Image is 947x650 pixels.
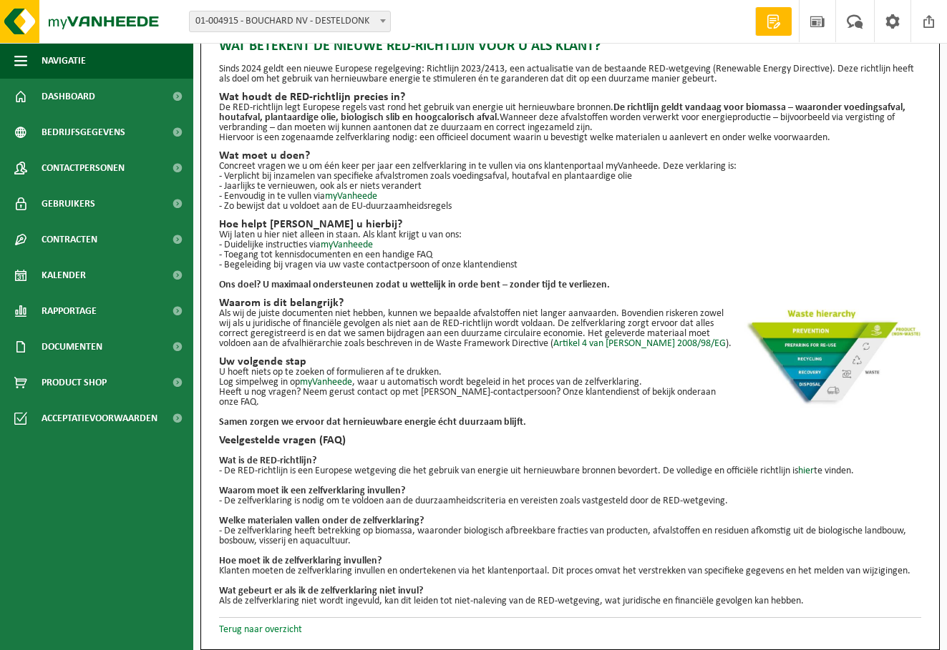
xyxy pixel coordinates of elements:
h2: Uw volgende stap [219,356,921,368]
span: Rapportage [42,293,97,329]
p: - De zelfverklaring heeft betrekking op biomassa, waaronder biologisch afbreekbare fracties van p... [219,526,921,546]
p: Heeft u nog vragen? Neem gerust contact op met [PERSON_NAME]-contactpersoon? Onze klantendienst o... [219,388,921,408]
span: Dashboard [42,79,95,114]
b: Hoe moet ik de zelfverklaring invullen? [219,556,382,566]
h2: Veelgestelde vragen (FAQ) [219,435,921,446]
p: - Zo bewijst dat u voldoet aan de EU-duurzaamheidsregels [219,202,921,212]
h2: Hoe helpt [PERSON_NAME] u hierbij? [219,219,921,230]
b: Samen zorgen we ervoor dat hernieuwbare energie écht duurzaam blijft. [219,417,526,428]
p: - De RED-richtlijn is een Europese wetgeving die het gebruik van energie uit hernieuwbare bronnen... [219,466,921,476]
h2: Waarom is dit belangrijk? [219,297,921,309]
span: 01-004915 - BOUCHARD NV - DESTELDONK [189,11,391,32]
p: U hoeft niets op te zoeken of formulieren af te drukken. Log simpelweg in op , waar u automatisch... [219,368,921,388]
b: Waarom moet ik een zelfverklaring invullen? [219,486,405,496]
span: Navigatie [42,43,86,79]
a: myVanheede [325,191,377,202]
a: myVanheede [321,240,373,250]
h2: Wat houdt de RED-richtlijn precies in? [219,92,921,103]
strong: De richtlijn geldt vandaag voor biomassa – waaronder voedingsafval, houtafval, plantaardige olie,... [219,102,905,123]
span: Acceptatievoorwaarden [42,400,157,436]
b: Wat gebeurt er als ik de zelfverklaring niet invul? [219,586,423,596]
a: myVanheede [300,377,352,388]
p: - Toegang tot kennisdocumenten en een handige FAQ [219,250,921,260]
p: Wij laten u hier niet alleen in staan. Als klant krijgt u van ons: [219,230,921,240]
span: 01-004915 - BOUCHARD NV - DESTELDONK [190,11,390,31]
p: - De zelfverklaring is nodig om te voldoen aan de duurzaamheidscriteria en vereisten zoals vastge... [219,496,921,506]
p: - Verplicht bij inzamelen van specifieke afvalstromen zoals voedingsafval, houtafval en plantaard... [219,172,921,182]
span: Kalender [42,257,86,293]
p: Als de zelfverklaring niet wordt ingevuld, kan dit leiden tot niet-naleving van de RED-wetgeving,... [219,596,921,606]
p: Hiervoor is een zogenaamde zelfverklaring nodig: een officieel document waarin u bevestigt welke ... [219,133,921,143]
p: - Begeleiding bij vragen via uw vaste contactpersoon of onze klantendienst [219,260,921,270]
b: Wat is de RED-richtlijn? [219,456,316,466]
p: Sinds 2024 geldt een nieuwe Europese regelgeving: Richtlijn 2023/2413, een actualisatie van de be... [219,64,921,84]
p: Als wij de juiste documenten niet hebben, kunnen we bepaalde afvalstoffen niet langer aanvaarden.... [219,309,921,349]
p: - Duidelijke instructies via [219,240,921,250]
p: - Jaarlijks te vernieuwen, ook als er niets verandert [219,182,921,192]
span: Wat betekent de nieuwe RED-richtlijn voor u als klant? [219,36,601,57]
h2: Wat moet u doen? [219,150,921,162]
strong: Ons doel? U maximaal ondersteunen zodat u wettelijk in orde bent – zonder tijd te verliezen. [219,280,610,290]
span: Bedrijfsgegevens [42,114,125,150]
span: Contactpersonen [42,150,125,186]
span: Gebruikers [42,186,95,222]
b: Welke materialen vallen onder de zelfverklaring? [219,516,424,526]
span: Product Shop [42,365,107,400]
a: Artikel 4 van [PERSON_NAME] 2008/98/EG [553,338,726,349]
a: Terug naar overzicht [219,624,302,635]
a: hier [798,466,814,476]
p: - Eenvoudig in te vullen via [219,192,921,202]
span: Contracten [42,222,97,257]
span: Documenten [42,329,102,365]
p: Klanten moeten de zelfverklaring invullen en ondertekenen via het klantenportaal. Dit proces omva... [219,566,921,576]
p: Concreet vragen we u om één keer per jaar een zelfverklaring in te vullen via ons klantenportaal ... [219,162,921,172]
p: De RED-richtlijn legt Europese regels vast rond het gebruik van energie uit hernieuwbare bronnen.... [219,103,921,133]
